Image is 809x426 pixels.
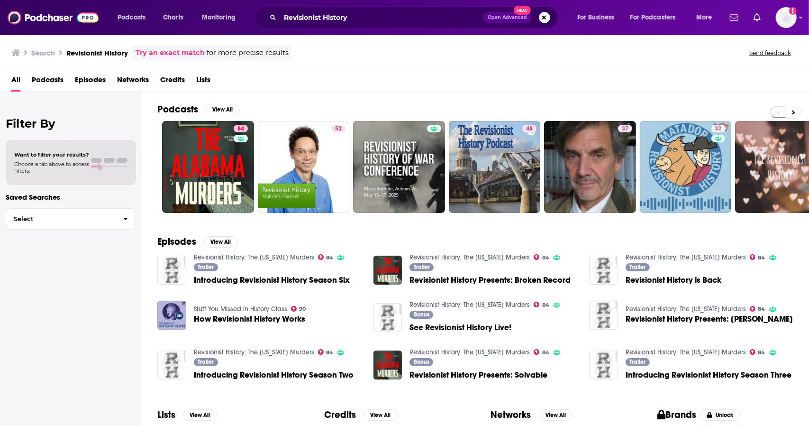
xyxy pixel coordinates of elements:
[622,124,628,134] span: 37
[14,151,89,158] span: Want to filter your results?
[409,348,530,356] a: Revisionist History: The Alabama Murders
[750,349,765,355] a: 84
[626,371,791,379] span: Introducing Revisionist History Season Three
[198,359,214,365] span: Trailer
[630,264,646,270] span: Trailer
[483,12,531,23] button: Open AdvancedNew
[11,72,20,92] span: All
[157,256,186,285] img: Introducing Revisionist History Season Six
[335,124,342,134] span: 52
[750,254,765,260] a: 84
[196,72,210,92] a: Lists
[75,72,106,92] a: Episodes
[626,315,793,323] a: Revisionist History Presents: Rick Rubin
[640,121,732,213] a: 32
[194,253,314,261] a: Revisionist History: The Alabama Murders
[204,236,238,248] button: View All
[258,121,350,213] a: 52
[117,72,149,92] a: Networks
[746,49,794,57] button: Send feedback
[514,6,531,15] span: New
[409,253,530,261] a: Revisionist History: The Alabama Murders
[750,306,765,312] a: 84
[194,276,350,284] span: Introducing Revisionist History Season Six
[6,208,136,230] button: Select
[324,409,356,421] h2: Credits
[544,121,636,213] a: 37
[373,303,402,332] a: See Revisionist History Live!
[758,351,765,355] span: 84
[326,351,333,355] span: 84
[776,7,797,28] span: Logged in as CaveHenricks
[522,125,536,132] a: 48
[409,301,530,309] a: Revisionist History: The Alabama Murders
[491,409,573,421] a: NetworksView All
[66,48,128,57] h3: Revisionist History
[711,125,726,132] a: 32
[789,7,797,15] svg: Add a profile image
[31,48,55,57] h3: Search
[194,371,354,379] a: Introducing Revisionist History Season Two
[589,351,618,380] img: Introducing Revisionist History Season Three
[326,256,333,260] span: 84
[630,359,646,365] span: Trailer
[136,47,205,58] a: Try an exact match
[194,305,287,313] a: Stuff You Missed in History Class
[118,11,145,24] span: Podcasts
[111,10,158,25] button: open menu
[534,254,549,260] a: 84
[589,301,618,330] img: Revisionist History Presents: Rick Rubin
[157,236,196,248] h2: Episodes
[776,7,797,28] img: User Profile
[194,315,305,323] span: How Revisionist History Works
[157,409,217,421] a: ListsView All
[657,409,697,421] h2: Brands
[14,161,89,174] span: Choose a tab above to access filters.
[726,9,742,26] a: Show notifications dropdown
[539,409,573,421] button: View All
[331,125,345,132] a: 52
[163,11,183,24] span: Charts
[626,305,746,313] a: Revisionist History: The Alabama Murders
[409,324,511,332] a: See Revisionist History Live!
[157,301,186,330] img: How Revisionist History Works
[183,409,217,421] button: View All
[488,15,527,20] span: Open Advanced
[324,409,398,421] a: CreditsView All
[534,349,549,355] a: 84
[8,9,99,27] img: Podchaser - Follow, Share and Rate Podcasts
[263,7,567,28] div: Search podcasts, credits, & more...
[157,103,198,115] h2: Podcasts
[157,236,238,248] a: EpisodesView All
[414,359,429,365] span: Bonus
[162,121,254,213] a: 84
[409,276,571,284] span: Revisionist History Presents: Broken Record
[571,10,627,25] button: open menu
[409,371,547,379] a: Revisionist History Presents: Solvable
[690,10,724,25] button: open menu
[157,103,240,115] a: PodcastsView All
[32,72,64,92] a: Podcasts
[157,409,175,421] h2: Lists
[318,349,334,355] a: 84
[318,254,334,260] a: 84
[626,315,793,323] span: Revisionist History Presents: [PERSON_NAME]
[624,10,690,25] button: open menu
[750,9,764,26] a: Show notifications dropdown
[157,351,186,380] img: Introducing Revisionist History Season Two
[715,124,722,134] span: 32
[414,312,429,317] span: Bonus
[700,409,741,421] button: Unlock
[160,72,185,92] a: Credits
[626,253,746,261] a: Revisionist History: The Alabama Murders
[449,121,541,213] a: 48
[198,264,214,270] span: Trailer
[157,10,189,25] a: Charts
